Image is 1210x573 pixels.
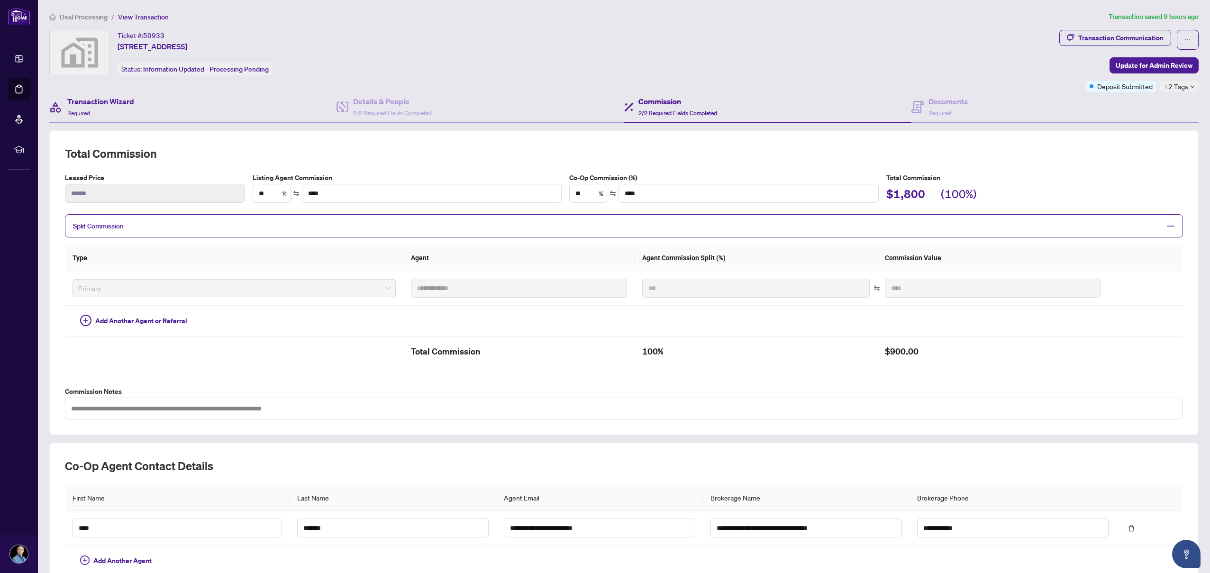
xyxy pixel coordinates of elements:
span: delete [1128,525,1135,532]
h2: $900.00 [885,344,1101,359]
div: Split Commission [65,214,1183,237]
th: Commission Value [877,245,1109,271]
span: Deposit Submitted [1097,81,1153,91]
button: Transaction Communication [1059,30,1171,46]
img: logo [8,7,30,25]
h4: Commission [638,96,717,107]
label: Listing Agent Commission [253,173,562,183]
span: plus-circle [80,555,90,565]
span: ellipsis [1184,36,1191,43]
span: Information Updated - Processing Pending [143,65,269,73]
img: svg%3e [50,30,109,75]
span: Add Another Agent [93,555,152,566]
span: home [49,14,56,20]
button: Add Another Agent or Referral [73,313,195,328]
span: Deal Processing [60,13,108,21]
h2: 100% [642,344,870,359]
th: Agent [403,245,635,271]
h4: Transaction Wizard [67,96,134,107]
div: Transaction Communication [1078,30,1164,45]
span: Required [928,109,951,117]
button: Open asap [1172,540,1201,568]
th: Brokerage Name [703,485,910,511]
span: View Transaction [118,13,169,21]
th: Last Name [290,485,496,511]
label: Commission Notes [65,386,1183,397]
th: Type [65,245,403,271]
span: +2 Tags [1164,81,1188,92]
span: Primary [78,281,390,295]
div: Status: [118,63,273,75]
label: Leased Price [65,173,245,183]
span: 2/2 Required Fields Completed [638,109,717,117]
span: Split Commission [73,222,124,230]
h2: $1,800 [886,186,925,204]
span: plus-circle [80,315,91,326]
h2: Total Commission [411,344,627,359]
h4: Documents [928,96,968,107]
span: Add Another Agent or Referral [95,316,187,326]
h2: Total Commission [65,146,1183,161]
span: Required [67,109,90,117]
span: Update for Admin Review [1116,58,1192,73]
span: swap [293,190,300,197]
h5: Total Commission [886,173,1183,183]
span: swap [610,190,616,197]
div: Ticket #: [118,30,164,41]
span: [STREET_ADDRESS] [118,41,187,52]
span: down [1190,84,1195,89]
span: swap [873,285,880,291]
h2: (100%) [941,186,977,204]
h2: Co-op Agent Contact Details [65,458,1183,473]
span: 50933 [143,31,164,40]
img: Profile Icon [10,545,28,563]
h4: Details & People [353,96,432,107]
label: Co-Op Commission (%) [569,173,878,183]
span: minus [1166,222,1175,230]
th: First Name [65,485,290,511]
th: Brokerage Phone [910,485,1116,511]
th: Agent Commission Split (%) [635,245,877,271]
li: / [111,11,114,22]
button: Update for Admin Review [1110,57,1199,73]
th: Agent Email [496,485,703,511]
article: Transaction saved 9 hours ago [1109,11,1199,22]
button: Add Another Agent [73,553,159,568]
span: 2/2 Required Fields Completed [353,109,432,117]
